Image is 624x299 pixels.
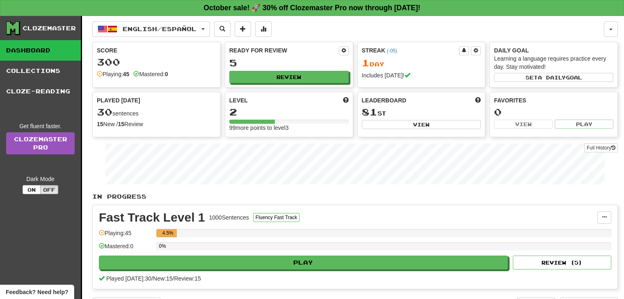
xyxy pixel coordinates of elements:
[209,213,249,222] div: 1000 Sentences
[255,21,272,37] button: More stats
[99,256,508,270] button: Play
[362,57,370,68] span: 1
[159,229,177,237] div: 4.5%
[23,185,41,194] button: On
[538,75,566,80] span: a daily
[362,46,459,54] div: Streak
[513,256,611,270] button: Review (5)
[362,120,481,129] button: View
[555,120,613,129] button: Play
[362,106,377,118] span: 81
[494,54,613,71] div: Learning a language requires practice every day. Stay motivated!
[229,58,349,68] div: 5
[97,70,129,78] div: Playing:
[229,46,339,54] div: Ready for Review
[343,96,349,104] span: Score more points to level up
[203,4,420,12] strong: October sale! 🚀 30% off Clozemaster Pro now through [DATE]!
[229,96,248,104] span: Level
[92,21,210,37] button: English/Español
[153,275,172,282] span: New: 15
[97,120,216,128] div: New / Review
[475,96,481,104] span: This week in points, UTC
[133,70,168,78] div: Mastered:
[253,213,299,222] button: Fluency Fast Track
[229,107,349,117] div: 2
[99,242,152,256] div: Mastered: 0
[235,21,251,37] button: Add sentence to collection
[174,275,201,282] span: Review: 15
[584,143,618,152] button: Full History
[494,120,553,129] button: View
[165,71,168,77] strong: 0
[106,275,151,282] span: Played [DATE]: 30
[40,185,58,194] button: Off
[97,106,112,118] span: 30
[214,21,231,37] button: Search sentences
[6,175,75,183] div: Dark Mode
[97,57,216,67] div: 300
[494,107,613,117] div: 0
[123,25,197,32] span: English / Español
[97,121,103,127] strong: 15
[118,121,124,127] strong: 15
[6,122,75,130] div: Get fluent faster.
[151,275,153,282] span: /
[6,132,75,154] a: ClozemasterPro
[387,48,397,54] a: (-05)
[23,24,76,32] div: Clozemaster
[362,107,481,118] div: st
[362,96,407,104] span: Leaderboard
[362,58,481,68] div: Day
[494,73,613,82] button: Seta dailygoal
[494,46,613,54] div: Daily Goal
[123,71,130,77] strong: 45
[173,275,174,282] span: /
[97,96,140,104] span: Played [DATE]
[362,71,481,79] div: Includes [DATE]!
[229,124,349,132] div: 99 more points to level 3
[99,229,152,242] div: Playing: 45
[97,46,216,54] div: Score
[494,96,613,104] div: Favorites
[92,193,618,201] p: In Progress
[6,288,68,296] span: Open feedback widget
[99,211,205,224] div: Fast Track Level 1
[97,107,216,118] div: sentences
[229,71,349,83] button: Review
